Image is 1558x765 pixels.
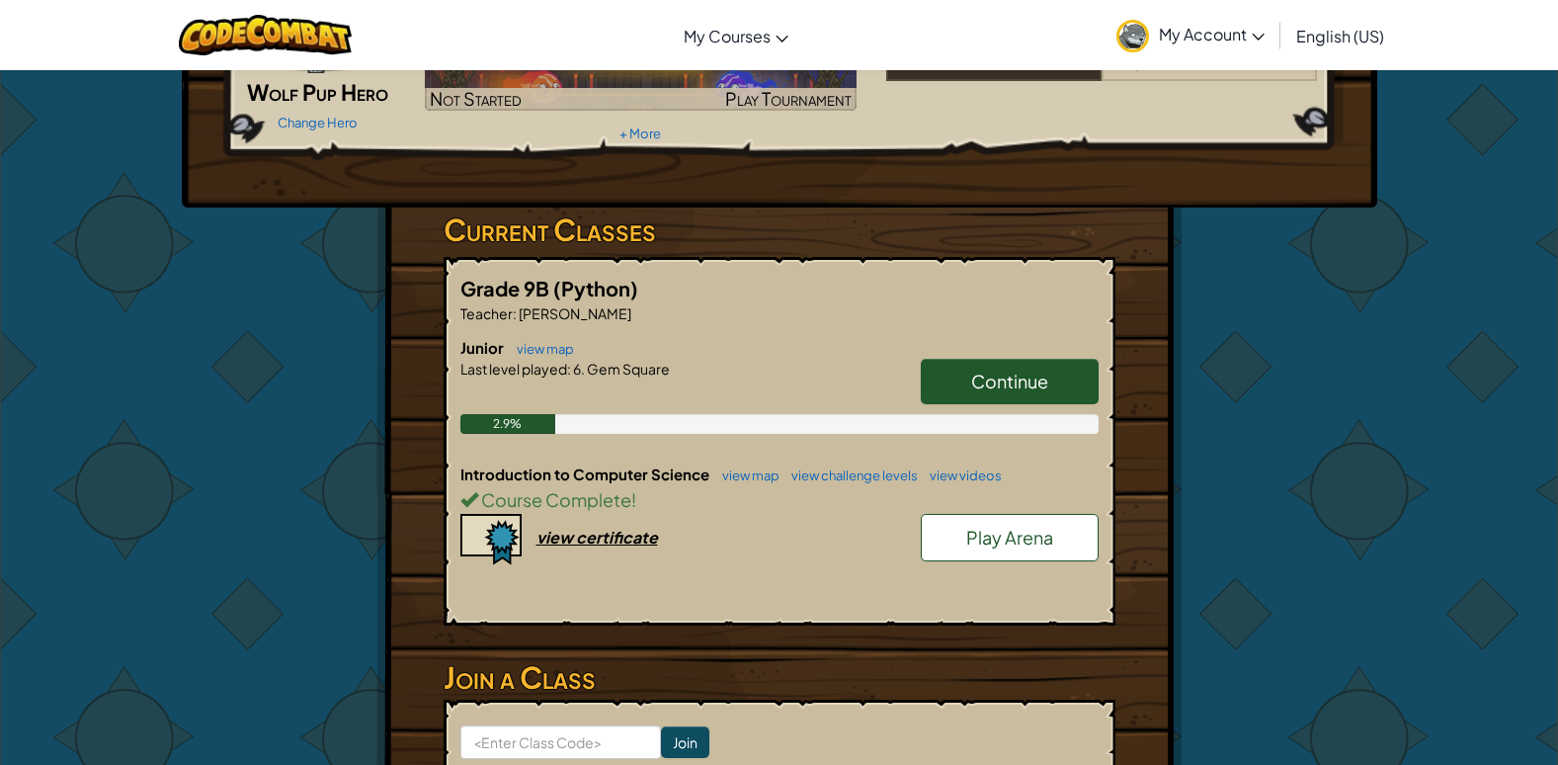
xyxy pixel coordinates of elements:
[517,304,631,322] span: [PERSON_NAME]
[712,467,779,483] a: view map
[460,360,567,378] span: Last level played
[1116,20,1149,52] img: avatar
[460,338,507,357] span: Junior
[507,341,574,357] a: view map
[513,304,517,322] span: :
[567,360,571,378] span: :
[460,414,556,434] div: 2.9%
[886,62,1318,85] a: Grade 9B#5/18players
[536,527,658,548] div: view certificate
[1107,4,1274,66] a: My Account
[460,514,522,565] img: certificate-icon.png
[460,725,661,759] input: <Enter Class Code>
[781,467,918,483] a: view challenge levels
[278,115,358,130] a: Change Hero
[571,360,585,378] span: 6.
[631,488,636,511] span: !
[619,126,661,141] a: + More
[430,87,522,110] span: Not Started
[478,488,631,511] span: Course Complete
[966,526,1053,549] span: Play Arena
[179,15,352,55] img: CodeCombat logo
[460,304,513,322] span: Teacher
[460,527,658,548] a: view certificate
[425,36,857,111] img: Golden Goal
[684,26,771,46] span: My Courses
[585,360,670,378] span: Gem Square
[247,78,388,106] span: Wolf Pup Hero
[920,467,1002,483] a: view videos
[674,9,798,62] a: My Courses
[725,87,852,110] span: Play Tournament
[1296,26,1384,46] span: English (US)
[444,208,1115,252] h3: Current Classes
[1286,9,1394,62] a: English (US)
[460,465,712,483] span: Introduction to Computer Science
[1159,24,1265,44] span: My Account
[425,36,857,111] a: Not StartedPlay Tournament
[460,276,553,300] span: Grade 9B
[553,276,638,300] span: (Python)
[971,370,1048,392] span: Continue
[444,655,1115,700] h3: Join a Class
[661,726,709,758] input: Join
